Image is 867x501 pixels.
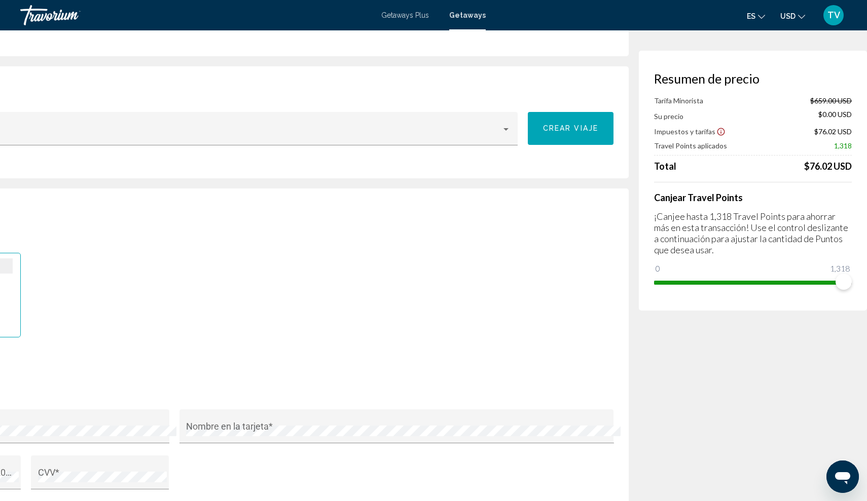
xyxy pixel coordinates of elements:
button: User Menu [820,5,847,26]
a: Getaways Plus [381,11,429,19]
span: USD [780,12,796,20]
span: es [747,12,755,20]
button: Change language [747,9,765,23]
span: TV [827,10,840,20]
span: Total [654,161,676,172]
button: Show Taxes and Fees breakdown [654,126,726,136]
h4: Canjear Travel Points [654,192,852,203]
span: $76.02 USD [814,127,852,136]
h3: Resumen de precio [654,71,852,86]
span: Tarifa Minorista [654,96,703,105]
span: Crear viaje [543,125,598,133]
button: Show Taxes and Fees disclaimer [716,127,726,136]
button: Crear viaje [528,112,613,145]
span: 1,318 [828,262,851,275]
p: ¡Canjee hasta 1,318 Travel Points para ahorrar más en esta transacción! Use el control deslizante... [654,211,852,255]
span: 1,318 [834,141,852,150]
button: Change currency [780,9,805,23]
span: 0 [654,262,662,275]
a: Travorium [20,5,371,25]
iframe: Botón para iniciar la ventana de mensajería [826,460,859,493]
span: Su precio [654,112,683,121]
span: $0.00 USD [818,110,852,121]
a: Getaways [449,11,486,19]
span: $659.00 USD [810,96,852,105]
div: $76.02 USD [804,161,852,172]
span: Travel Points aplicados [654,141,727,150]
span: Impuestos y tarifas [654,127,715,136]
